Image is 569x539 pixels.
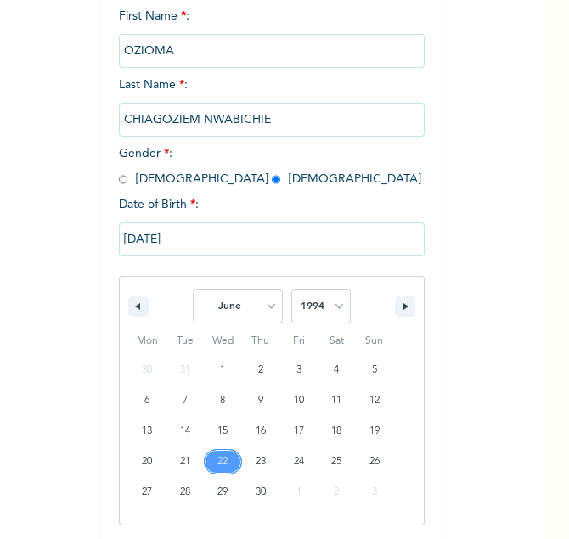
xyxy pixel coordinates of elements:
span: 18 [331,416,341,446]
span: 14 [180,416,190,446]
button: 17 [279,416,318,446]
button: 24 [279,446,318,477]
button: 6 [128,385,166,416]
span: Sat [318,328,356,355]
button: 2 [242,355,280,385]
span: Thu [242,328,280,355]
button: 22 [204,446,242,477]
span: 23 [256,446,266,477]
button: 14 [166,416,205,446]
button: 12 [355,385,393,416]
button: 15 [204,416,242,446]
span: 19 [369,416,380,446]
span: First Name : [119,10,425,57]
button: 28 [166,477,205,508]
button: 4 [318,355,356,385]
input: DD-MM-YYYY [119,222,425,256]
button: 19 [355,416,393,446]
button: 8 [204,385,242,416]
button: 1 [204,355,242,385]
span: Sun [355,328,393,355]
span: 7 [183,385,188,416]
button: 7 [166,385,205,416]
span: 24 [294,446,304,477]
button: 23 [242,446,280,477]
span: 25 [331,446,341,477]
span: Tue [166,328,205,355]
button: 11 [318,385,356,416]
span: Last Name : [119,79,425,126]
span: 3 [296,355,301,385]
span: 28 [180,477,190,508]
span: 29 [217,477,228,508]
span: 6 [144,385,149,416]
span: Fri [279,328,318,355]
span: 15 [217,416,228,446]
span: 11 [331,385,341,416]
span: 1 [220,355,225,385]
input: Enter your first name [119,34,425,68]
button: 16 [242,416,280,446]
span: Gender : [DEMOGRAPHIC_DATA] [DEMOGRAPHIC_DATA] [119,148,421,185]
span: 30 [256,477,266,508]
span: 9 [258,385,263,416]
span: 10 [294,385,304,416]
span: 20 [142,446,152,477]
span: Wed [204,328,242,355]
button: 18 [318,416,356,446]
span: 2 [258,355,263,385]
button: 21 [166,446,205,477]
span: Date of Birth : [119,196,199,214]
span: 21 [180,446,190,477]
button: 9 [242,385,280,416]
span: 27 [142,477,152,508]
button: 10 [279,385,318,416]
button: 26 [355,446,393,477]
input: Enter your last name [119,103,425,137]
span: 17 [294,416,304,446]
span: 12 [369,385,380,416]
span: 22 [217,446,228,477]
button: 30 [242,477,280,508]
span: 4 [334,355,339,385]
button: 13 [128,416,166,446]
button: 25 [318,446,356,477]
span: 8 [220,385,225,416]
span: 16 [256,416,266,446]
span: 5 [372,355,377,385]
button: 27 [128,477,166,508]
button: 29 [204,477,242,508]
span: 13 [142,416,152,446]
span: Mon [128,328,166,355]
button: 20 [128,446,166,477]
span: 26 [369,446,380,477]
button: 3 [279,355,318,385]
button: 5 [355,355,393,385]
